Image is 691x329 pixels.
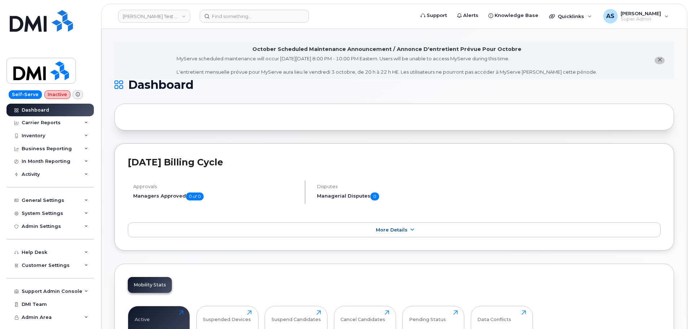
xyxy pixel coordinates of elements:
[317,184,489,189] h4: Disputes
[655,57,665,64] button: close notification
[177,55,597,75] div: MyServe scheduled maintenance will occur [DATE][DATE] 8:00 PM - 10:00 PM Eastern. Users will be u...
[376,227,408,233] span: More Details
[409,310,446,322] div: Pending Status
[133,192,299,200] h5: Managers Approved
[135,310,150,322] div: Active
[477,310,511,322] div: Data Conflicts
[186,192,204,200] span: 0 of 0
[271,310,321,322] div: Suspend Candidates
[203,310,251,322] div: Suspended Devices
[128,79,194,90] span: Dashboard
[317,192,489,200] h5: Managerial Disputes
[128,157,661,168] h2: [DATE] Billing Cycle
[133,184,299,189] h4: Approvals
[340,310,385,322] div: Cancel Candidates
[252,46,521,53] div: October Scheduled Maintenance Announcement / Annonce D'entretient Prévue Pour Octobre
[370,192,379,200] span: 0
